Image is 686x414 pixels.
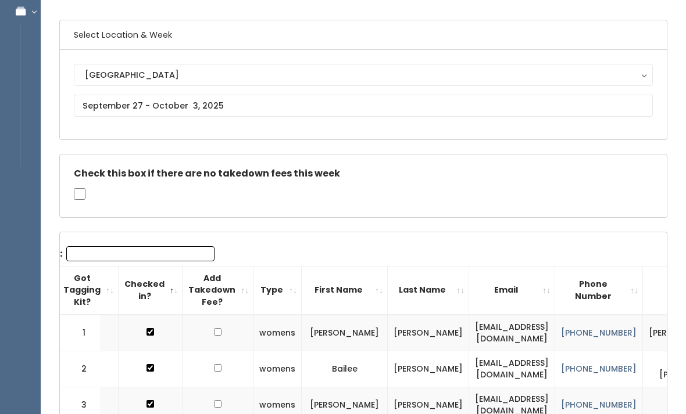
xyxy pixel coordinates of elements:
[60,351,101,387] td: 2
[24,246,215,261] label: Search:
[302,266,388,314] th: First Name: activate to sort column ascending
[561,399,637,411] a: [PHONE_NUMBER]
[74,168,653,179] h5: Check this box if there are no takedown fees this week
[253,351,302,387] td: womens
[388,315,469,351] td: [PERSON_NAME]
[66,246,215,261] input: Search:
[302,315,388,351] td: [PERSON_NAME]
[469,351,555,387] td: [EMAIL_ADDRESS][DOMAIN_NAME]
[469,266,555,314] th: Email: activate to sort column ascending
[561,363,637,375] a: [PHONE_NUMBER]
[388,351,469,387] td: [PERSON_NAME]
[469,315,555,351] td: [EMAIL_ADDRESS][DOMAIN_NAME]
[561,327,637,339] a: [PHONE_NUMBER]
[253,315,302,351] td: womens
[183,266,253,314] th: Add Takedown Fee?: activate to sort column ascending
[74,64,653,86] button: [GEOGRAPHIC_DATA]
[58,266,119,314] th: Got Tagging Kit?: activate to sort column ascending
[85,69,642,81] div: [GEOGRAPHIC_DATA]
[60,315,101,351] td: 1
[253,266,302,314] th: Type: activate to sort column ascending
[302,351,388,387] td: Bailee
[555,266,643,314] th: Phone Number: activate to sort column ascending
[60,20,667,50] h6: Select Location & Week
[119,266,183,314] th: Checked in?: activate to sort column descending
[388,266,469,314] th: Last Name: activate to sort column ascending
[74,95,653,117] input: September 27 - October 3, 2025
